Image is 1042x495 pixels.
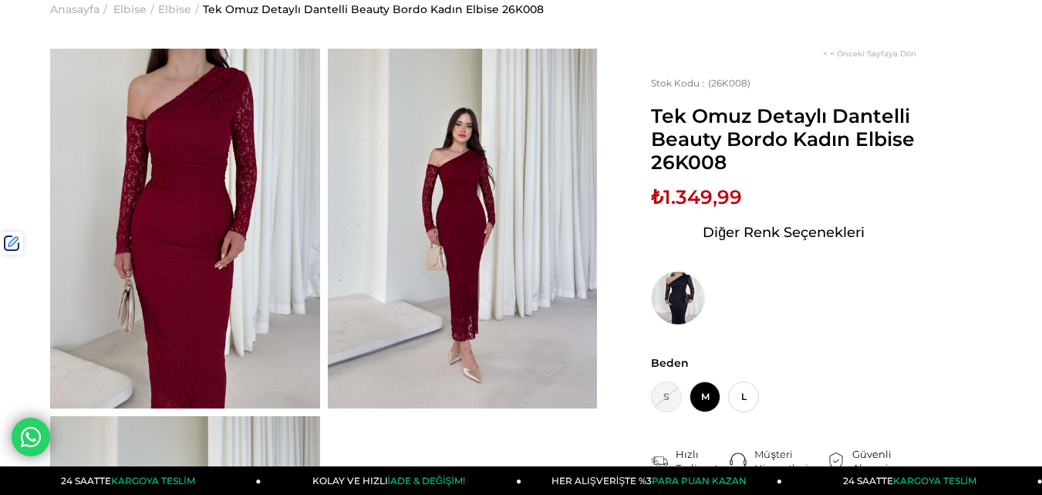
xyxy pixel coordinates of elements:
a: KOLAY VE HIZLIİADE & DEĞİŞİM! [261,466,522,495]
div: Güvenli Alışveriş [852,447,916,475]
span: Stok Kodu [651,77,708,89]
span: Diğer Renk Seçenekleri [703,220,865,245]
img: Tek Omuz Detaylı Dantelli Beauty Siyah Kadın Elbise 26K008 [651,271,705,325]
a: < < Önceki Sayfaya Dön [823,49,916,59]
img: Beauty Elbise 26K008 [50,49,320,409]
span: M [690,381,720,412]
span: (26K008) [651,77,750,89]
span: KARGOYA TESLİM [111,475,194,487]
img: security.png [828,453,845,470]
span: Beden [651,356,916,370]
div: Hızlı Teslimat [676,447,730,475]
span: ₺1.349,99 [651,185,742,209]
span: İADE & DEĞİŞİM! [388,475,465,487]
span: L [728,381,759,412]
span: PARA PUAN KAZAN [652,475,747,487]
img: shipping.png [651,453,668,470]
span: KARGOYA TESLİM [893,475,976,487]
a: HER ALIŞVERİŞTE %3PARA PUAN KAZAN [521,466,782,495]
img: Beauty Elbise 26K008 [328,49,598,409]
span: Tek Omuz Detaylı Dantelli Beauty Bordo Kadın Elbise 26K008 [651,104,916,174]
a: 24 SAATTEKARGOYA TESLİM [1,466,261,495]
div: Müşteri Hizmetleri [754,447,827,475]
span: S [651,381,682,412]
img: call-center.png [730,453,747,470]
